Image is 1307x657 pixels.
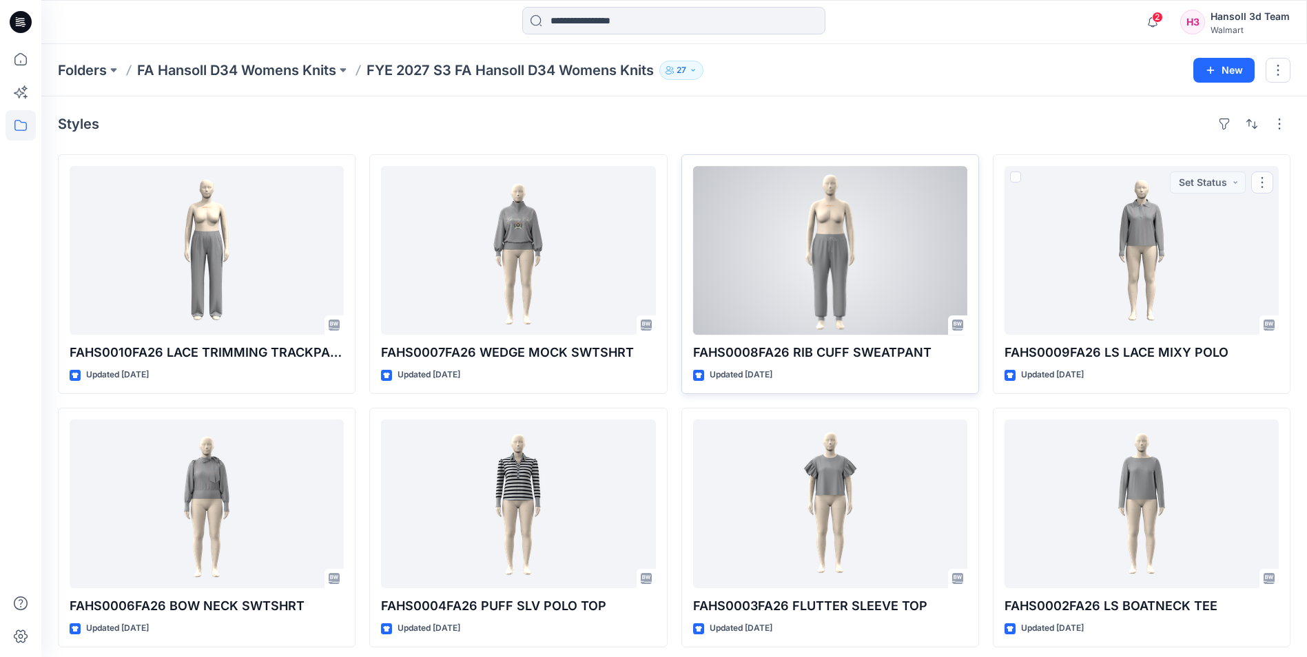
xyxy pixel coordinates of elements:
[58,61,107,80] a: Folders
[1211,25,1290,35] div: Walmart
[693,596,967,616] p: FAHS0003FA26 FLUTTER SLEEVE TOP
[86,368,149,382] p: Updated [DATE]
[381,419,655,588] a: FAHS0004FA26 PUFF SLV POLO TOP
[70,166,344,335] a: FAHS0010FA26 LACE TRIMMING TRACKPANT
[70,596,344,616] p: FAHS0006FA26 BOW NECK SWTSHRT
[693,419,967,588] a: FAHS0003FA26 FLUTTER SLEEVE TOP
[86,621,149,636] p: Updated [DATE]
[58,116,99,132] h4: Styles
[137,61,336,80] a: FA Hansoll D34 Womens Knits
[70,419,344,588] a: FAHS0006FA26 BOW NECK SWTSHRT
[693,343,967,362] p: FAHS0008FA26 RIB CUFF SWEATPANT
[659,61,703,80] button: 27
[1005,596,1279,616] p: FAHS0002FA26 LS BOATNECK TEE
[398,368,460,382] p: Updated [DATE]
[1021,368,1084,382] p: Updated [DATE]
[381,343,655,362] p: FAHS0007FA26 WEDGE MOCK SWTSHRT
[1180,10,1205,34] div: H3
[677,63,686,78] p: 27
[367,61,654,80] p: FYE 2027 S3 FA Hansoll D34 Womens Knits
[1021,621,1084,636] p: Updated [DATE]
[710,368,772,382] p: Updated [DATE]
[1193,58,1255,83] button: New
[381,166,655,335] a: FAHS0007FA26 WEDGE MOCK SWTSHRT
[398,621,460,636] p: Updated [DATE]
[1005,343,1279,362] p: FAHS0009FA26 LS LACE MIXY POLO
[1005,166,1279,335] a: FAHS0009FA26 LS LACE MIXY POLO
[1005,419,1279,588] a: FAHS0002FA26 LS BOATNECK TEE
[70,343,344,362] p: FAHS0010FA26 LACE TRIMMING TRACKPANT
[710,621,772,636] p: Updated [DATE]
[1211,8,1290,25] div: Hansoll 3d Team
[381,596,655,616] p: FAHS0004FA26 PUFF SLV POLO TOP
[693,166,967,335] a: FAHS0008FA26 RIB CUFF SWEATPANT
[1152,12,1163,23] span: 2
